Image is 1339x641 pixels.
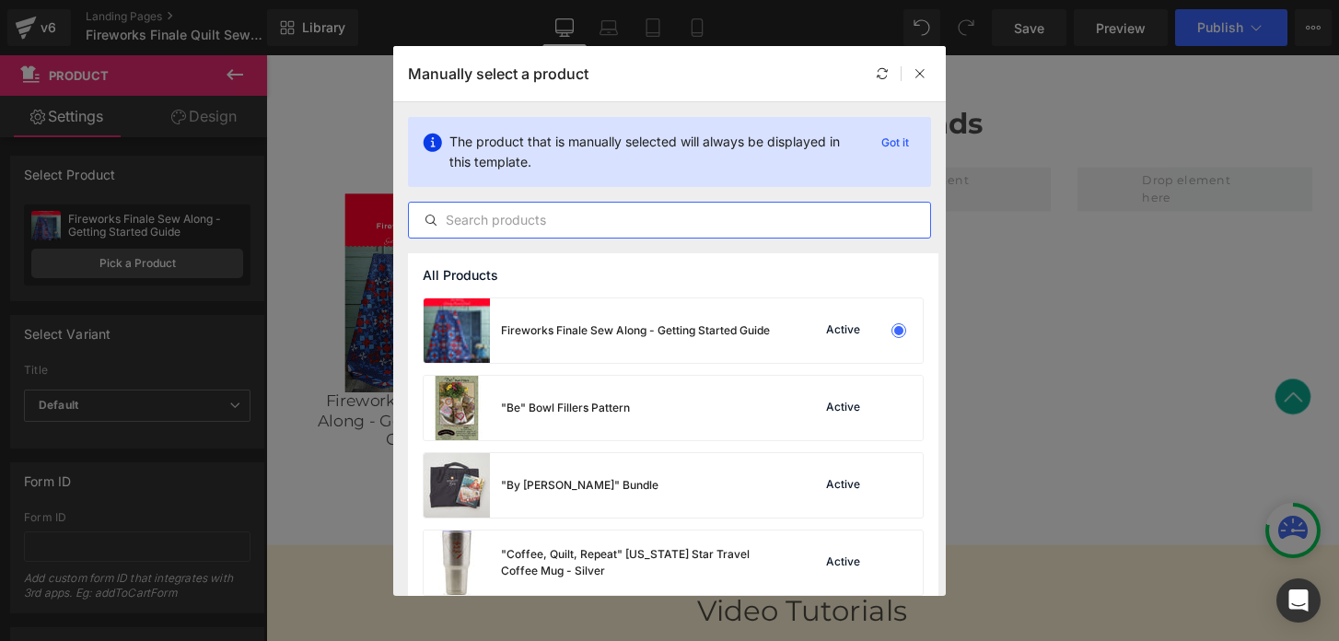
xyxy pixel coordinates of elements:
input: Search products [409,209,930,231]
div: Active [822,323,864,338]
div: "Be" Bowl Fillers Pattern [501,400,630,416]
div: Active [822,401,864,415]
img: product-img [424,376,490,440]
img: Fireworks Finale Sew Along - Getting Started Guide [354,144,489,350]
h2: Video Tutorials [14,560,1100,595]
div: Active [822,478,864,493]
p: Manually select a product [408,64,588,83]
a: Fireworks Finale Sew Along - Getting Started Guide [309,350,534,410]
div: "By [PERSON_NAME]" Bundle [501,477,658,494]
div: "Coffee, Quilt, Repeat" [US_STATE] Star Travel Coffee Mug - Silver [501,546,777,579]
img: Fireworks Finale Sew Along - Getting Started Guide [82,144,217,350]
div: All Products [408,253,938,297]
a: Fireworks Finale Sew Along - Getting Started Guide [37,350,262,410]
p: Got it [874,132,916,154]
div: Fireworks Finale Sew Along - Getting Started Guide [501,322,770,339]
p: The product that is manually selected will always be displayed in this template. [449,132,859,172]
img: product-img [424,453,490,518]
div: Active [822,555,864,570]
div: Open Intercom Messenger [1276,578,1321,623]
img: product-img [424,298,490,363]
h2: Free Pattern Downloads [14,53,1100,88]
img: product-img [424,530,490,595]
